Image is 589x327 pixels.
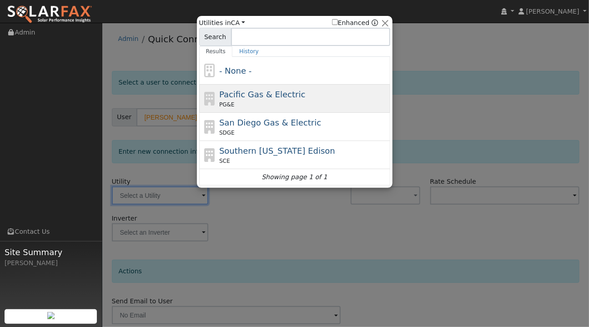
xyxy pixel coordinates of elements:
[526,8,579,15] span: [PERSON_NAME]
[219,157,230,165] span: SCE
[332,18,378,28] span: Show enhanced providers
[7,5,92,24] img: SolarFax
[199,28,232,46] span: Search
[372,19,378,26] a: Enhanced Providers
[332,18,370,28] label: Enhanced
[231,19,245,26] a: CA
[219,118,321,127] span: San Diego Gas & Electric
[199,18,245,28] span: Utilities in
[199,46,233,57] a: Results
[219,146,335,156] span: Southern [US_STATE] Edison
[262,172,327,182] i: Showing page 1 of 1
[219,101,234,109] span: PG&E
[47,312,55,319] img: retrieve
[219,90,305,99] span: Pacific Gas & Electric
[219,66,252,75] span: - None -
[232,46,266,57] a: History
[332,19,338,25] input: Enhanced
[5,246,97,258] span: Site Summary
[5,258,97,268] div: [PERSON_NAME]
[219,129,235,137] span: SDGE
